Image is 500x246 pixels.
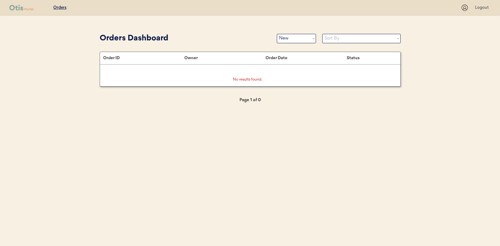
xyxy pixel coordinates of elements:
[266,55,347,60] div: Order Date
[219,97,282,104] div: Page 1 of 0
[347,55,394,60] div: Status
[103,55,184,60] div: Order ID
[100,33,271,44] div: Orders Dashboard
[53,5,66,10] u: Orders
[475,5,491,11] div: Logout
[184,55,266,60] div: Owner
[233,77,264,83] div: No results found.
